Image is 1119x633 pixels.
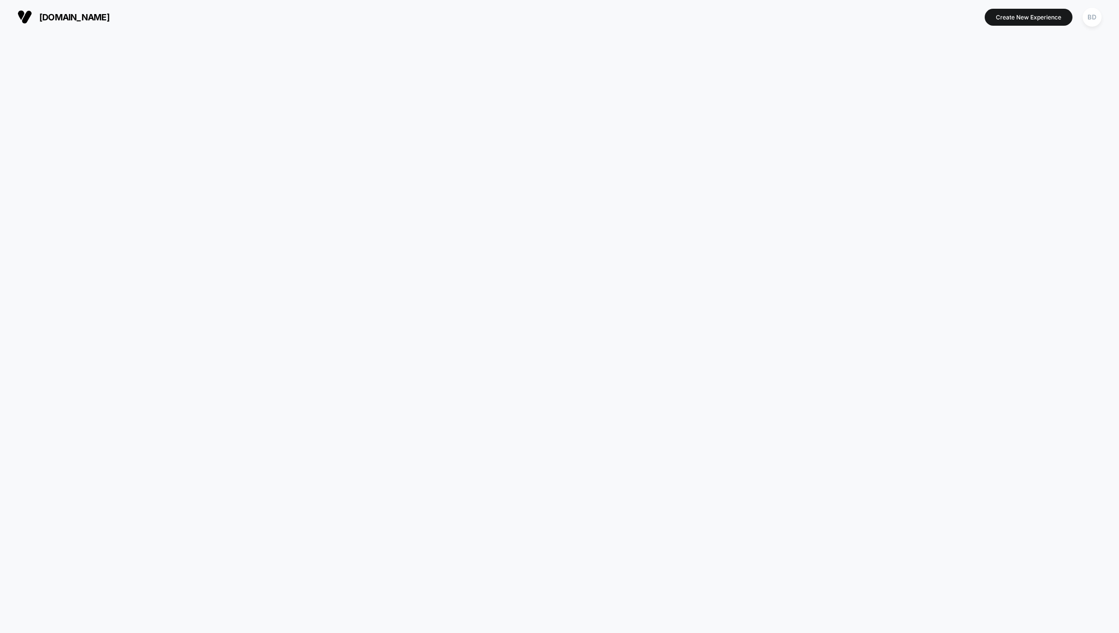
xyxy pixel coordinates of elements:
button: [DOMAIN_NAME] [15,9,112,25]
button: Create New Experience [985,9,1072,26]
button: BD [1080,7,1104,27]
img: Visually logo [17,10,32,24]
span: [DOMAIN_NAME] [39,12,110,22]
div: BD [1083,8,1102,27]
